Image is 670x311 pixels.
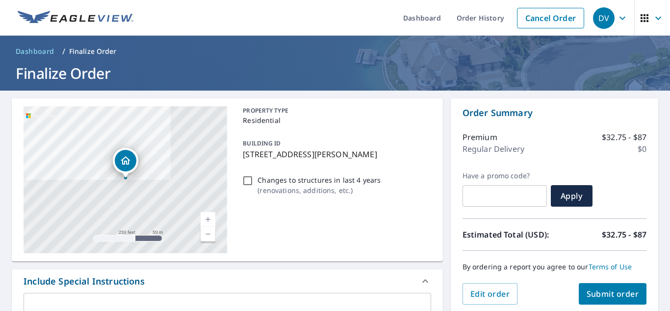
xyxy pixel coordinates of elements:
[589,262,632,271] a: Terms of Use
[463,106,646,120] p: Order Summary
[201,227,215,241] a: Current Level 17, Zoom Out
[463,143,524,155] p: Regular Delivery
[463,263,646,271] p: By ordering a report you agree to our
[24,275,145,288] div: Include Special Instructions
[593,7,615,29] div: DV
[12,269,443,293] div: Include Special Instructions
[258,175,381,185] p: Changes to structures in last 4 years
[16,47,54,56] span: Dashboard
[463,171,547,180] label: Have a promo code?
[243,148,427,160] p: [STREET_ADDRESS][PERSON_NAME]
[69,47,117,56] p: Finalize Order
[258,185,381,195] p: ( renovations, additions, etc. )
[18,11,133,25] img: EV Logo
[201,212,215,227] a: Current Level 17, Zoom In
[243,139,281,147] p: BUILDING ID
[463,131,497,143] p: Premium
[12,44,658,59] nav: breadcrumb
[638,143,646,155] p: $0
[12,63,658,83] h1: Finalize Order
[243,115,427,125] p: Residential
[551,185,593,207] button: Apply
[602,229,646,240] p: $32.75 - $87
[62,46,65,57] li: /
[463,229,555,240] p: Estimated Total (USD):
[559,191,585,201] span: Apply
[587,288,639,299] span: Submit order
[517,8,584,28] a: Cancel Order
[463,283,518,305] button: Edit order
[470,288,510,299] span: Edit order
[243,106,427,115] p: PROPERTY TYPE
[602,131,646,143] p: $32.75 - $87
[12,44,58,59] a: Dashboard
[113,148,138,178] div: Dropped pin, building 1, Residential property, 671 Taylor Dr Black Hawk, CO 80422
[579,283,647,305] button: Submit order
